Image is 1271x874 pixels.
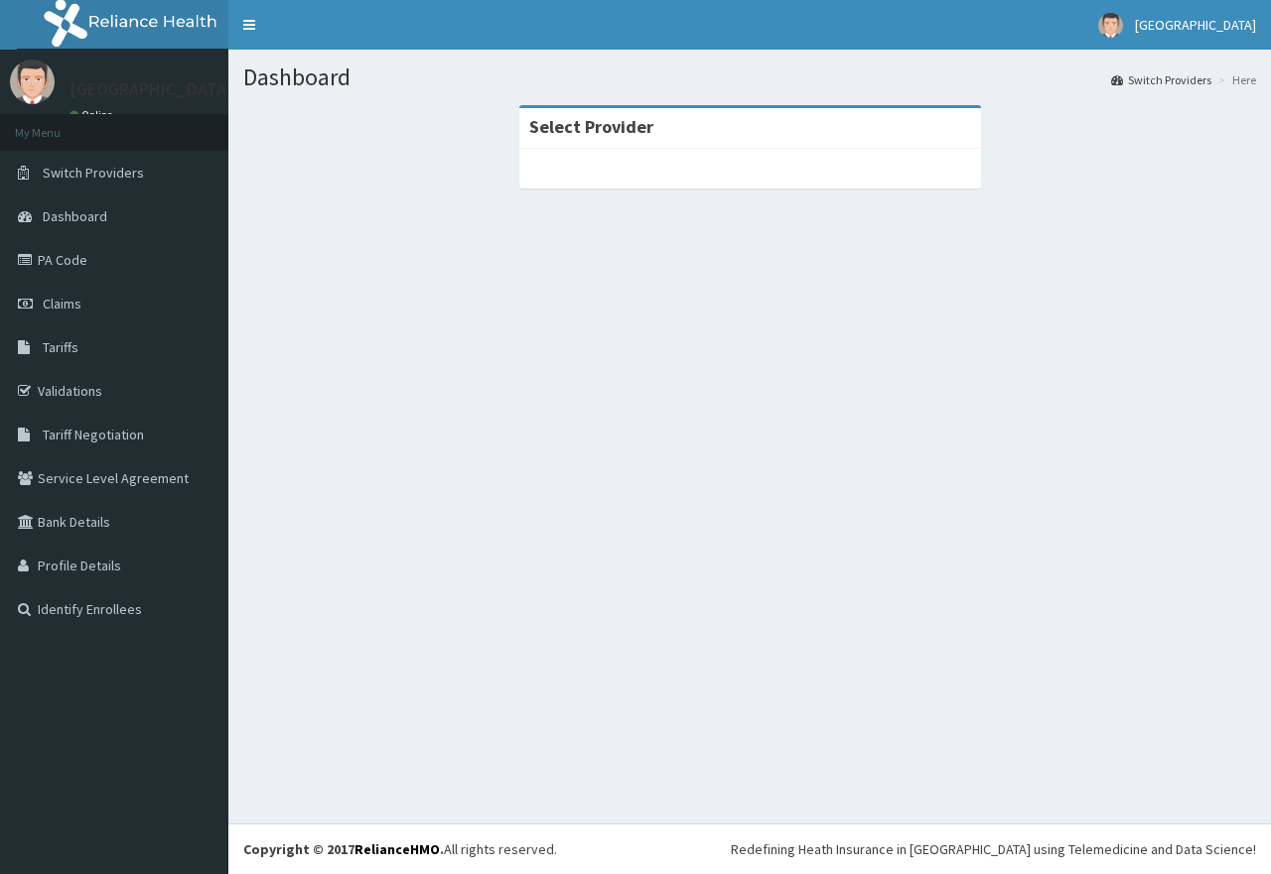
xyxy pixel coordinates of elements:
li: Here [1213,71,1256,88]
footer: All rights reserved. [228,823,1271,874]
span: Switch Providers [43,164,144,182]
img: User Image [1098,13,1123,38]
img: User Image [10,60,55,104]
a: Switch Providers [1111,71,1211,88]
strong: Select Provider [529,115,653,138]
span: [GEOGRAPHIC_DATA] [1135,16,1256,34]
span: Claims [43,295,81,312]
strong: Copyright © 2017 . [243,840,444,858]
span: Tariffs [43,338,78,356]
a: RelianceHMO [354,840,440,858]
span: Tariff Negotiation [43,426,144,443]
a: Online [70,108,117,122]
p: [GEOGRAPHIC_DATA] [70,80,233,98]
div: Redefining Heath Insurance in [GEOGRAPHIC_DATA] using Telemedicine and Data Science! [731,839,1256,859]
span: Dashboard [43,207,107,225]
h1: Dashboard [243,64,1256,90]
